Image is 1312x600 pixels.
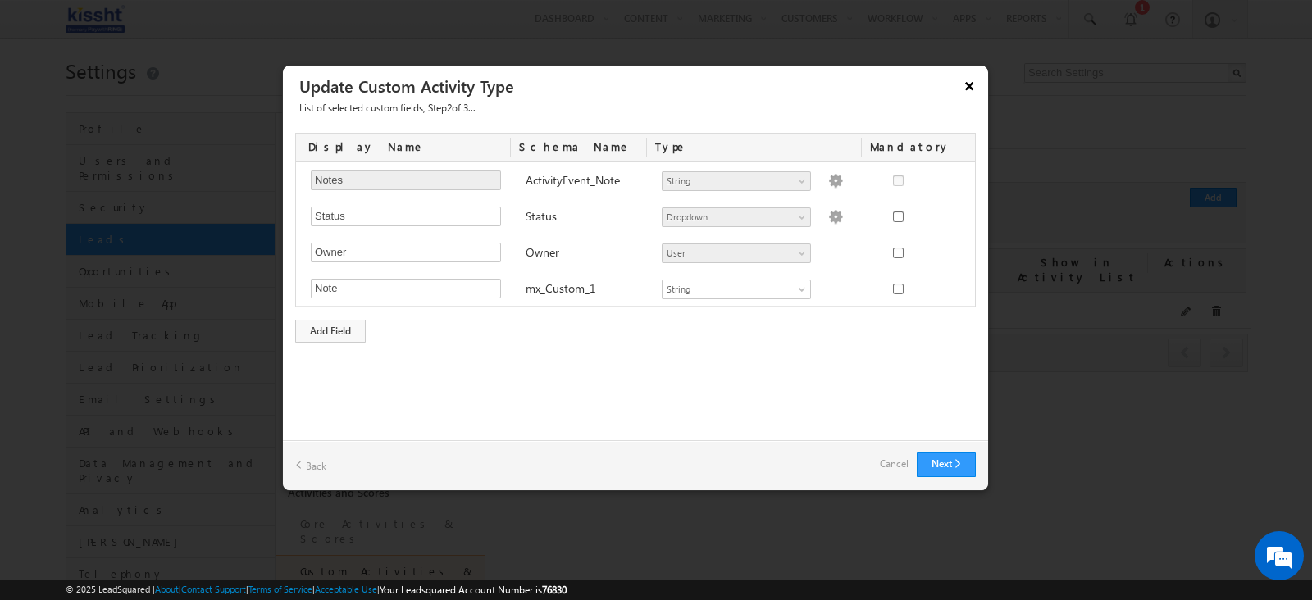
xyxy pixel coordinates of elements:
span: String [663,174,796,189]
label: mx_Custom_1 [526,280,596,296]
textarea: Type your message and click 'Submit' [21,152,299,457]
div: Minimize live chat window [269,8,308,48]
label: Status [526,208,557,224]
div: Add Field [295,320,366,343]
span: Your Leadsquared Account Number is [380,584,567,596]
button: × [956,71,982,100]
div: Display Name [296,134,511,161]
button: Next [917,452,976,477]
a: Contact Support [181,584,246,594]
label: Owner [526,244,559,260]
h3: Update Custom Activity Type [299,71,982,100]
div: Leave a message [85,86,276,107]
label: ActivityEvent_Note [526,172,620,188]
span: Dropdown [663,210,796,225]
a: Acceptable Use [315,584,377,594]
img: d_60004797649_company_0_60004797649 [28,86,69,107]
a: String [662,280,811,299]
a: About [155,584,179,594]
span: List of selected custom fields [299,102,423,114]
a: Cancel [880,452,909,475]
span: String [663,282,796,297]
img: Populate Options [828,210,843,225]
div: Type [647,134,862,161]
span: 76830 [542,584,567,596]
img: Populate Options [828,174,843,189]
span: 2 [447,102,452,114]
a: Dropdown [662,207,811,227]
a: String [662,171,811,191]
a: User [662,243,811,263]
div: Mandatory [862,134,957,161]
span: User [663,246,796,261]
a: Back [295,452,326,478]
span: © 2025 LeadSquared | | | | | [66,582,567,598]
span: , Step of 3... [299,102,476,114]
a: Terms of Service [248,584,312,594]
em: Submit [240,471,298,493]
div: Schema Name [511,134,647,161]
